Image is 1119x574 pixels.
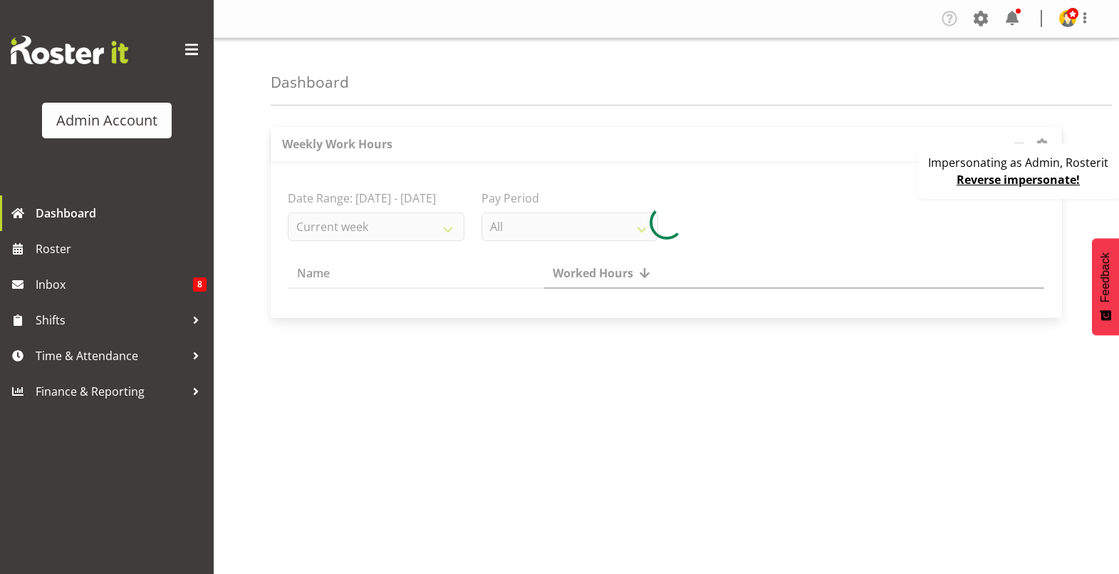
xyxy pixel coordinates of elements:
[36,381,185,402] span: Finance & Reporting
[56,110,157,131] div: Admin Account
[1059,10,1076,27] img: admin-rosteritf9cbda91fdf824d97c9d6345b1f660ea.png
[36,309,185,331] span: Shifts
[36,203,207,224] span: Dashboard
[36,238,207,260] span: Roster
[957,172,1080,188] a: Reverse impersonate!
[271,74,349,91] h4: Dashboard
[36,274,193,295] span: Inbox
[193,277,207,292] span: 8
[1092,238,1119,335] button: Feedback - Show survey
[1099,252,1112,302] span: Feedback
[36,345,185,367] span: Time & Attendance
[928,154,1108,171] p: Impersonating as Admin, Rosterit
[11,36,128,64] img: Rosterit website logo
